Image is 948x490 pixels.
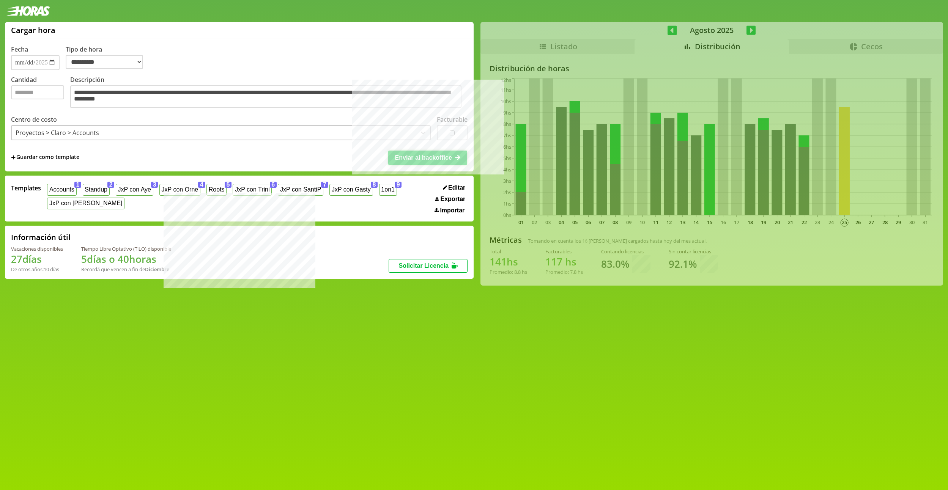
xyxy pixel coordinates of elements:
div: Vacaciones disponibles [11,245,63,252]
div: Proyectos > Claro > Accounts [16,129,99,137]
button: Roots5 [206,184,227,196]
span: 8 [371,182,378,188]
label: Facturable [437,115,468,124]
input: Cantidad [11,85,64,99]
button: Accounts1 [47,184,76,196]
span: 4 [198,182,205,188]
h1: Cargar hora [11,25,55,35]
button: JxP con Orne4 [159,184,200,196]
button: Enviar al backoffice [388,151,467,165]
span: Importar [440,207,465,214]
button: JxP con [PERSON_NAME] [47,198,124,209]
label: Descripción [70,75,468,110]
span: Templates [11,184,41,192]
select: Tipo de hora [66,55,143,69]
button: Standup2 [83,184,110,196]
div: De otros años: 10 días [11,266,63,273]
span: Editar [448,184,465,191]
span: 6 [270,182,277,188]
span: 1 [74,182,82,188]
label: Fecha [11,45,28,53]
span: 7 [321,182,328,188]
span: +Guardar como template [11,153,79,162]
button: Editar [441,184,468,192]
span: Enviar al backoffice [395,154,452,161]
textarea: Descripción [70,85,461,108]
span: + [11,153,16,162]
h1: 27 días [11,252,63,266]
span: Exportar [441,196,466,203]
button: JxP con Trini6 [233,184,272,196]
button: JxP con Gasty8 [329,184,373,196]
label: Cantidad [11,75,70,110]
span: Solicitar Licencia [399,262,449,269]
span: 9 [395,182,402,188]
div: Recordá que vencen a fin de [81,266,171,273]
span: 3 [151,182,158,188]
button: JxP con SantiP7 [278,184,323,196]
h1: 5 días o 40 horas [81,252,171,266]
label: Centro de costo [11,115,57,124]
img: logotipo [6,6,50,16]
button: Solicitar Licencia [389,259,468,273]
button: JxP con Aye3 [116,184,153,196]
button: Exportar [433,195,468,203]
label: Tipo de hora [66,45,149,70]
button: 1on19 [379,184,397,196]
b: Diciembre [145,266,169,273]
h2: Información útil [11,232,71,242]
span: 2 [107,182,115,188]
span: 5 [225,182,232,188]
div: Tiempo Libre Optativo (TiLO) disponible [81,245,171,252]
